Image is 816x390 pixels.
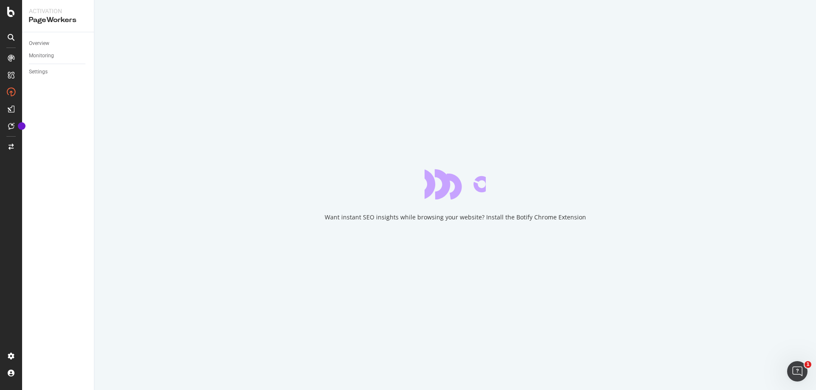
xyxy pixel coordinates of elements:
[29,7,87,15] div: Activation
[29,39,49,48] div: Overview
[29,51,88,60] a: Monitoring
[29,67,88,76] a: Settings
[325,213,586,222] div: Want instant SEO insights while browsing your website? Install the Botify Chrome Extension
[787,361,807,382] iframe: Intercom live chat
[805,361,811,368] span: 1
[425,169,486,199] div: animation
[29,51,54,60] div: Monitoring
[29,39,88,48] a: Overview
[18,122,25,130] div: Tooltip anchor
[29,67,48,76] div: Settings
[29,15,87,25] div: PageWorkers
